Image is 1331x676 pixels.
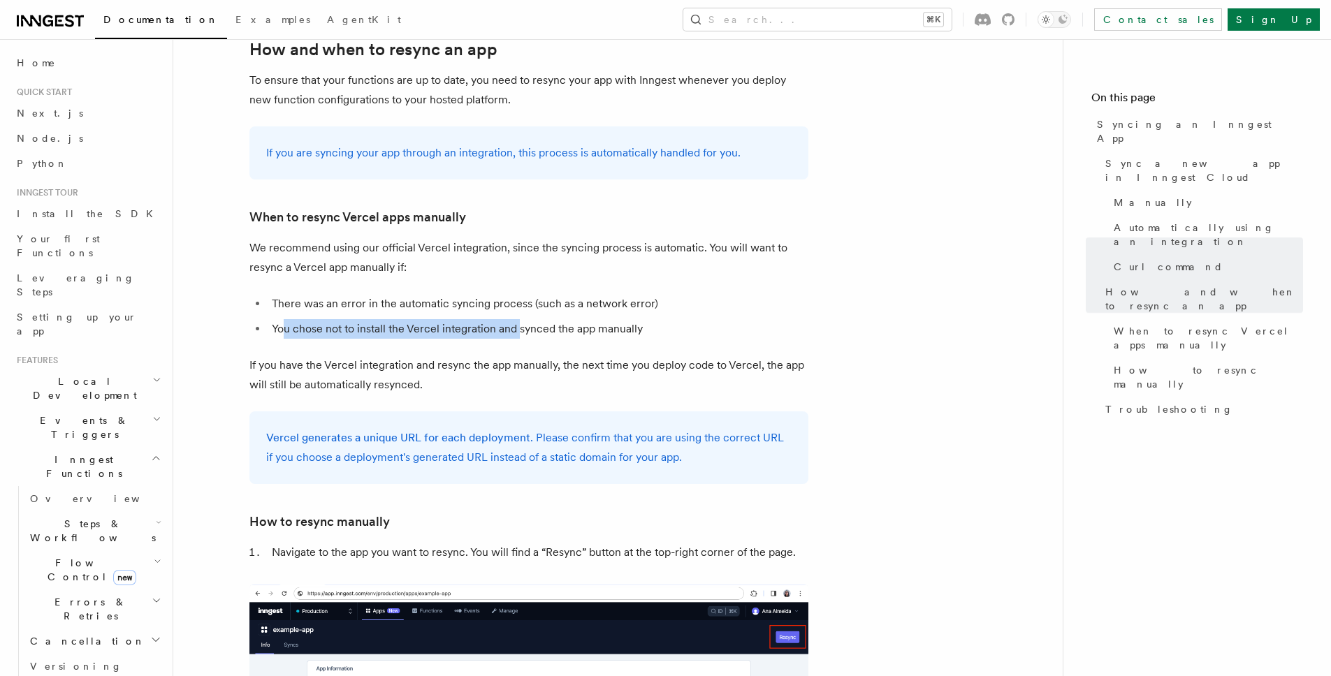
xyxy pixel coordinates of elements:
[924,13,943,27] kbd: ⌘K
[17,311,137,337] span: Setting up your app
[113,570,136,585] span: new
[1100,397,1303,422] a: Troubleshooting
[24,595,152,623] span: Errors & Retries
[11,355,58,366] span: Features
[268,319,808,339] li: You chose not to install the Vercel integration and synced the app manually
[24,511,164,550] button: Steps & Workflows
[1091,89,1303,112] h4: On this page
[11,101,164,126] a: Next.js
[11,374,152,402] span: Local Development
[24,629,164,654] button: Cancellation
[1114,260,1223,274] span: Curl command
[268,543,808,562] li: Navigate to the app you want to resync. You will find a “Resync” button at the top-right corner o...
[17,272,135,297] span: Leveraging Steps
[1094,8,1222,31] a: Contact sales
[11,413,152,441] span: Events & Triggers
[1091,112,1303,151] a: Syncing an Inngest App
[266,428,792,467] p: . Please confirm that you are using the correct URL if you choose a deployment's generated URL in...
[683,8,952,31] button: Search...⌘K
[11,151,164,176] a: Python
[11,187,78,198] span: Inngest tour
[95,4,227,39] a: Documentation
[24,550,164,589] button: Flow Controlnew
[24,556,154,584] span: Flow Control
[266,431,530,444] a: Vercel generates a unique URL for each deployment
[1114,363,1303,391] span: How to resync manually
[17,108,83,119] span: Next.js
[1100,151,1303,190] a: Sync a new app in Inngest Cloud
[1114,324,1303,352] span: When to resync Vercel apps manually
[11,201,164,226] a: Install the SDK
[24,634,145,648] span: Cancellation
[1097,117,1303,145] span: Syncing an Inngest App
[1228,8,1320,31] a: Sign Up
[11,265,164,304] a: Leveraging Steps
[11,408,164,447] button: Events & Triggers
[1108,318,1303,358] a: When to resync Vercel apps manually
[1108,190,1303,215] a: Manually
[1105,156,1303,184] span: Sync a new app in Inngest Cloud
[11,453,151,480] span: Inngest Functions
[11,369,164,408] button: Local Development
[1105,402,1233,416] span: Troubleshooting
[17,158,68,169] span: Python
[249,238,808,277] p: We recommend using our official Vercel integration, since the syncing process is automatic. You w...
[1114,196,1192,210] span: Manually
[24,589,164,629] button: Errors & Retries
[249,512,390,531] a: How to resync manually
[11,87,72,98] span: Quick start
[17,56,56,70] span: Home
[103,14,219,25] span: Documentation
[1108,358,1303,397] a: How to resync manually
[268,294,808,314] li: There was an error in the automatic syncing process (such as a network error)
[30,493,174,504] span: Overview
[17,133,83,144] span: Node.js
[327,14,401,25] span: AgentKit
[17,233,100,258] span: Your first Functions
[1108,254,1303,279] a: Curl command
[1100,279,1303,318] a: How and when to resync an app
[249,40,497,59] a: How and when to resync an app
[227,4,319,38] a: Examples
[1105,285,1303,313] span: How and when to resync an app
[249,71,808,110] p: To ensure that your functions are up to date, you need to resync your app with Inngest whenever y...
[266,143,792,163] p: If you are syncing your app through an integration, this process is automatically handled for you.
[11,50,164,75] a: Home
[11,126,164,151] a: Node.js
[1038,11,1071,28] button: Toggle dark mode
[1114,221,1303,249] span: Automatically using an integration
[24,517,156,545] span: Steps & Workflows
[235,14,310,25] span: Examples
[11,304,164,344] a: Setting up your app
[11,447,164,486] button: Inngest Functions
[319,4,409,38] a: AgentKit
[24,486,164,511] a: Overview
[1108,215,1303,254] a: Automatically using an integration
[249,355,808,395] p: If you have the Vercel integration and resync the app manually, the next time you deploy code to ...
[30,661,122,672] span: Versioning
[11,226,164,265] a: Your first Functions
[249,207,466,227] a: When to resync Vercel apps manually
[17,208,161,219] span: Install the SDK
